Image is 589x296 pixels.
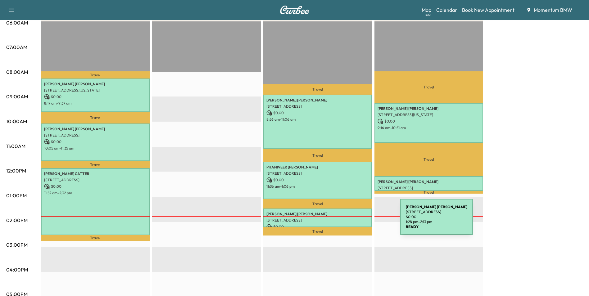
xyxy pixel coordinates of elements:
[41,112,150,124] p: Travel
[6,241,28,249] p: 03:00PM
[6,266,28,273] p: 04:00PM
[41,161,150,168] p: Travel
[263,149,372,161] p: Travel
[378,186,480,191] p: [STREET_ADDRESS]
[6,118,27,125] p: 10:00AM
[44,191,147,195] p: 11:52 am - 2:32 pm
[41,71,150,78] p: Travel
[422,6,431,14] a: MapBeta
[6,19,28,26] p: 06:00AM
[44,146,147,151] p: 10:05 am - 11:35 am
[436,6,457,14] a: Calendar
[44,101,147,106] p: 8:17 am - 9:37 am
[6,68,28,76] p: 08:00AM
[44,82,147,87] p: [PERSON_NAME] [PERSON_NAME]
[266,110,369,116] p: $ 0.00
[374,191,483,194] p: Travel
[263,199,372,209] p: Travel
[44,171,147,176] p: [PERSON_NAME] CATTER
[266,165,369,170] p: PHANIVEER [PERSON_NAME]
[44,139,147,145] p: $ 0.00
[266,184,369,189] p: 11:36 am - 1:06 pm
[266,117,369,122] p: 8:56 am - 11:06 am
[266,171,369,176] p: [STREET_ADDRESS]
[266,177,369,183] p: $ 0.00
[378,112,480,117] p: [STREET_ADDRESS][US_STATE]
[374,143,483,176] p: Travel
[266,212,369,217] p: [PERSON_NAME] [PERSON_NAME]
[44,94,147,100] p: $ 0.00
[378,179,480,184] p: [PERSON_NAME] [PERSON_NAME]
[6,142,25,150] p: 11:00AM
[263,84,372,95] p: Travel
[6,217,28,224] p: 02:00PM
[378,106,480,111] p: [PERSON_NAME] [PERSON_NAME]
[44,133,147,138] p: [STREET_ADDRESS]
[44,127,147,132] p: [PERSON_NAME] [PERSON_NAME]
[266,98,369,103] p: [PERSON_NAME] [PERSON_NAME]
[374,71,483,103] p: Travel
[6,43,27,51] p: 07:00AM
[378,119,480,124] p: $ 0.00
[534,6,572,14] span: Momentum BMW
[6,192,27,199] p: 01:00PM
[44,88,147,93] p: [STREET_ADDRESS][US_STATE]
[280,6,310,14] img: Curbee Logo
[266,104,369,109] p: [STREET_ADDRESS]
[266,224,369,230] p: $ 0.00
[44,177,147,182] p: [STREET_ADDRESS]
[6,93,28,100] p: 09:00AM
[266,218,369,223] p: [STREET_ADDRESS]
[263,227,372,235] p: Travel
[6,167,26,174] p: 12:00PM
[41,235,150,241] p: Travel
[378,125,480,130] p: 9:16 am - 10:51 am
[44,184,147,189] p: $ 0.00
[462,6,514,14] a: Book New Appointment
[425,13,431,17] div: Beta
